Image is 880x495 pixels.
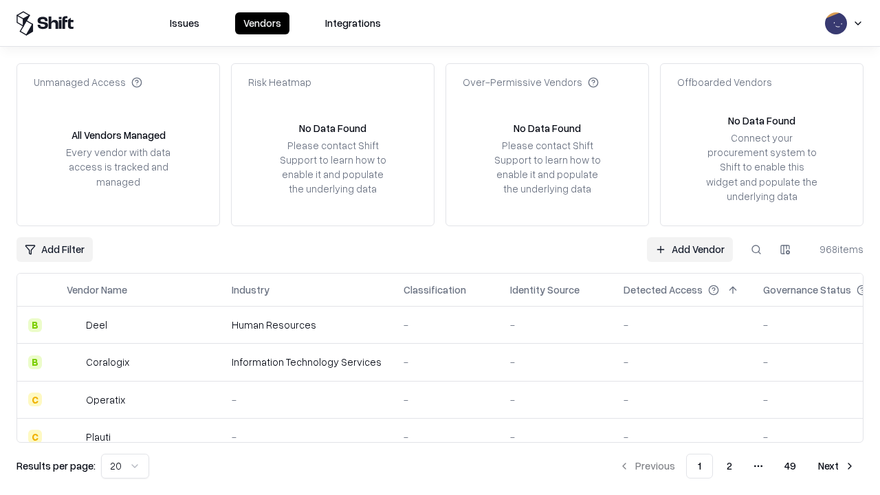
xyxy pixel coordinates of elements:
[624,355,741,369] div: -
[490,138,604,197] div: Please contact Shift Support to learn how to enable it and populate the underlying data
[67,318,80,332] img: Deel
[510,430,602,444] div: -
[34,75,142,89] div: Unmanaged Access
[686,454,713,478] button: 1
[16,237,93,262] button: Add Filter
[232,393,382,407] div: -
[647,237,733,262] a: Add Vendor
[610,454,863,478] nav: pagination
[404,355,488,369] div: -
[624,393,741,407] div: -
[61,145,175,188] div: Every vendor with data access is tracked and managed
[773,454,807,478] button: 49
[624,430,741,444] div: -
[510,393,602,407] div: -
[404,430,488,444] div: -
[232,318,382,332] div: Human Resources
[299,121,366,135] div: No Data Found
[232,355,382,369] div: Information Technology Services
[162,12,208,34] button: Issues
[16,459,96,473] p: Results per page:
[28,355,42,369] div: B
[86,393,125,407] div: Operatix
[763,283,851,297] div: Governance Status
[624,318,741,332] div: -
[67,355,80,369] img: Coralogix
[463,75,599,89] div: Over-Permissive Vendors
[510,283,580,297] div: Identity Source
[28,430,42,443] div: C
[28,318,42,332] div: B
[67,283,127,297] div: Vendor Name
[510,318,602,332] div: -
[28,393,42,406] div: C
[677,75,772,89] div: Offboarded Vendors
[404,393,488,407] div: -
[808,242,863,256] div: 968 items
[716,454,743,478] button: 2
[404,318,488,332] div: -
[510,355,602,369] div: -
[404,283,466,297] div: Classification
[86,430,111,444] div: Plauti
[232,430,382,444] div: -
[514,121,581,135] div: No Data Found
[728,113,795,128] div: No Data Found
[317,12,389,34] button: Integrations
[235,12,289,34] button: Vendors
[705,131,819,203] div: Connect your procurement system to Shift to enable this widget and populate the underlying data
[71,128,166,142] div: All Vendors Managed
[67,430,80,443] img: Plauti
[624,283,703,297] div: Detected Access
[86,318,107,332] div: Deel
[276,138,390,197] div: Please contact Shift Support to learn how to enable it and populate the underlying data
[86,355,129,369] div: Coralogix
[810,454,863,478] button: Next
[232,283,269,297] div: Industry
[67,393,80,406] img: Operatix
[248,75,311,89] div: Risk Heatmap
